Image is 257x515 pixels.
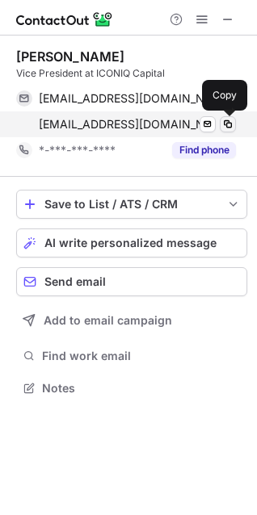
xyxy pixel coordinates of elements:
span: [EMAIL_ADDRESS][DOMAIN_NAME] [39,91,224,106]
button: save-profile-one-click [16,190,247,219]
div: Save to List / ATS / CRM [44,198,219,211]
button: Reveal Button [172,142,236,158]
img: ContactOut v5.3.10 [16,10,113,29]
div: [PERSON_NAME] [16,48,124,65]
button: Notes [16,377,247,400]
span: Notes [42,381,241,396]
span: [EMAIL_ADDRESS][DOMAIN_NAME] [39,117,218,132]
span: AI write personalized message [44,237,217,249]
button: AI write personalized message [16,228,247,257]
span: Add to email campaign [44,314,172,327]
button: Send email [16,267,247,296]
span: Find work email [42,349,241,363]
button: Add to email campaign [16,306,247,335]
button: Find work email [16,345,247,367]
div: Vice President at ICONIQ Capital [16,66,247,81]
span: Send email [44,275,106,288]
